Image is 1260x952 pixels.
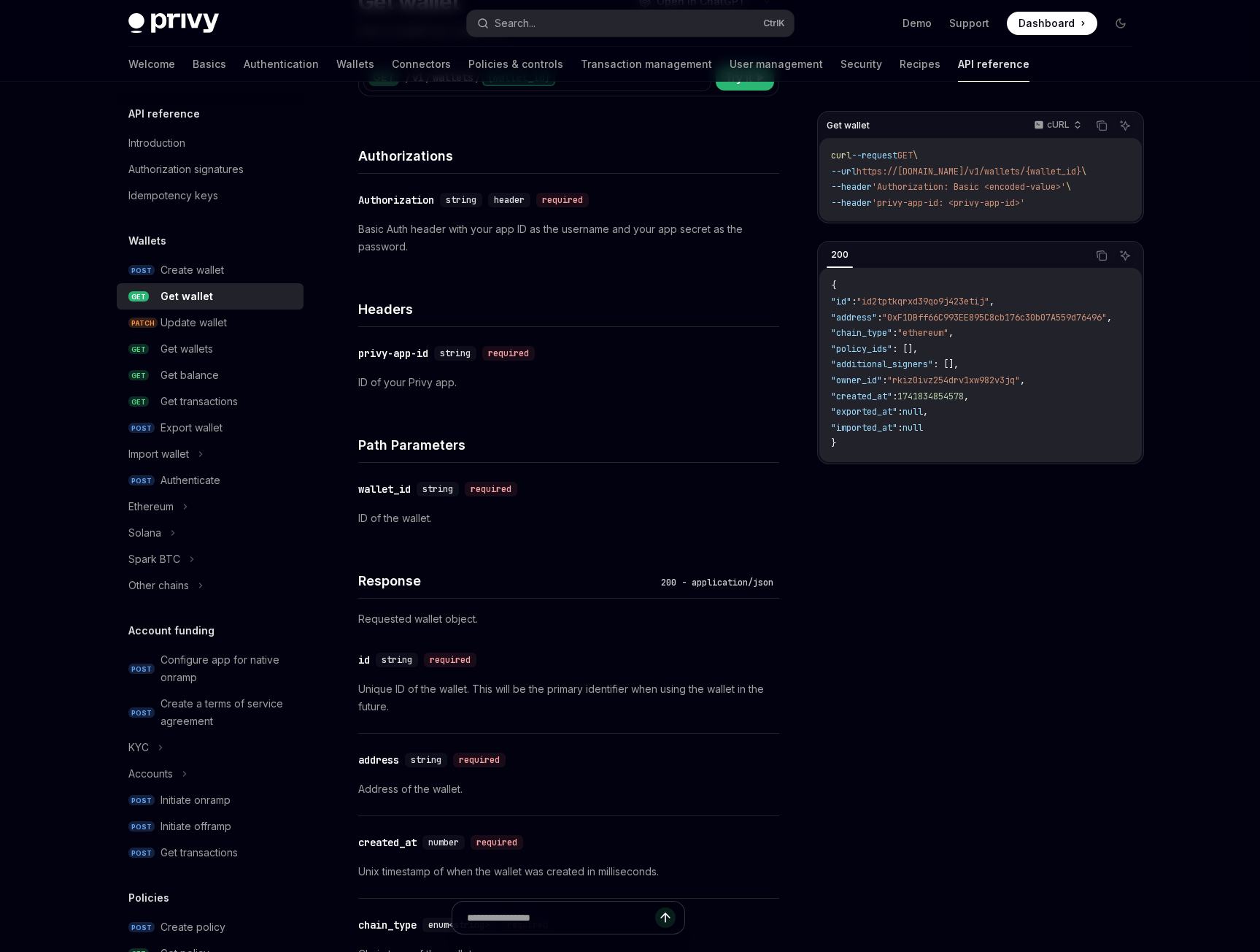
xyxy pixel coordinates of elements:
div: Create policy [161,918,225,936]
span: "imported_at" [831,422,897,434]
span: string [422,483,453,495]
a: Basics [193,47,226,82]
button: Copy the contents from the code block [1092,116,1111,135]
div: id [358,653,370,667]
span: --url [831,166,857,177]
span: Get wallet [827,120,870,131]
div: required [465,482,517,496]
a: PATCHUpdate wallet [117,310,304,336]
div: 200 [827,246,853,264]
p: Unique ID of the wallet. This will be the primary identifier when using the wallet in the future. [358,680,779,715]
div: required [536,193,589,207]
a: POSTCreate wallet [117,257,304,283]
span: 'privy-app-id: <privy-app-id>' [872,197,1025,209]
a: Welcome [128,47,175,82]
span: GET [128,291,149,302]
span: "chain_type" [831,327,892,339]
span: Dashboard [1019,16,1075,31]
span: POST [128,265,155,276]
h4: Response [358,571,655,591]
div: Authorization signatures [128,161,244,178]
span: : [], [892,343,918,355]
span: 1741834854578 [897,391,964,402]
span: , [948,327,954,339]
h5: API reference [128,105,200,123]
div: Configure app for native onramp [161,651,295,686]
a: Transaction management [581,47,712,82]
span: "id2tptkqrxd39qo9j423etij" [857,296,989,307]
div: Export wallet [161,419,223,437]
p: cURL [1047,119,1070,131]
span: GET [128,370,149,381]
span: string [440,348,471,359]
a: Authentication [244,47,319,82]
span: GET [128,396,149,407]
div: Solana [128,524,161,542]
span: https://[DOMAIN_NAME]/v1/wallets/{wallet_id} [857,166,1081,177]
h4: Path Parameters [358,435,779,455]
a: GETGet transactions [117,388,304,415]
button: Search...CtrlK [467,10,794,37]
div: Get transactions [161,393,238,410]
p: ID of the wallet. [358,510,779,527]
span: PATCH [128,318,158,329]
a: Security [840,47,882,82]
span: "id" [831,296,851,307]
span: "0xF1DBff66C993EE895C8cb176c30b07A559d76496" [882,312,1107,323]
div: required [453,753,506,767]
div: Introduction [128,134,185,152]
div: Create wallet [161,261,224,279]
div: Idempotency keys [128,187,218,204]
span: "ethereum" [897,327,948,339]
span: \ [1081,166,1086,177]
a: Authorization signatures [117,156,304,183]
div: Get transactions [161,844,238,861]
span: , [1020,375,1025,386]
span: GET [897,150,913,161]
a: API reference [958,47,1029,82]
img: dark logo [128,13,219,34]
a: POSTInitiate offramp [117,813,304,840]
button: Copy the contents from the code block [1092,246,1111,265]
span: --header [831,181,872,193]
a: Support [949,16,989,31]
span: string [411,754,441,766]
span: string [382,654,412,666]
div: Get wallets [161,340,213,358]
div: KYC [128,739,149,756]
span: "additional_signers" [831,358,933,370]
span: POST [128,423,155,434]
a: POSTExport wallet [117,415,304,441]
div: privy-app-id [358,346,428,361]
span: null [903,406,923,418]
button: Toggle dark mode [1109,12,1132,35]
button: cURL [1026,113,1088,138]
a: POSTAuthenticate [117,467,304,494]
span: Ctrl K [763,18,785,29]
span: "address" [831,312,877,323]
a: Wallets [336,47,374,82]
div: Update wallet [161,314,227,331]
span: , [964,391,969,402]
span: POST [128,821,155,832]
a: GETGet balance [117,362,304,388]
span: { [831,280,836,291]
a: POSTInitiate onramp [117,787,304,813]
span: "created_at" [831,391,892,402]
span: header [494,194,525,206]
span: POST [128,848,155,859]
div: created_at [358,835,417,850]
div: Other chains [128,577,189,594]
span: , [1107,312,1112,323]
span: GET [128,344,149,355]
span: : [882,375,887,386]
div: Get wallet [161,288,213,305]
div: Get balance [161,366,219,384]
div: Initiate offramp [161,818,231,835]
div: Authenticate [161,472,220,489]
a: POSTCreate a terms of service agreement [117,691,304,734]
span: : [], [933,358,959,370]
span: : [892,391,897,402]
span: \ [913,150,918,161]
span: number [428,837,459,848]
